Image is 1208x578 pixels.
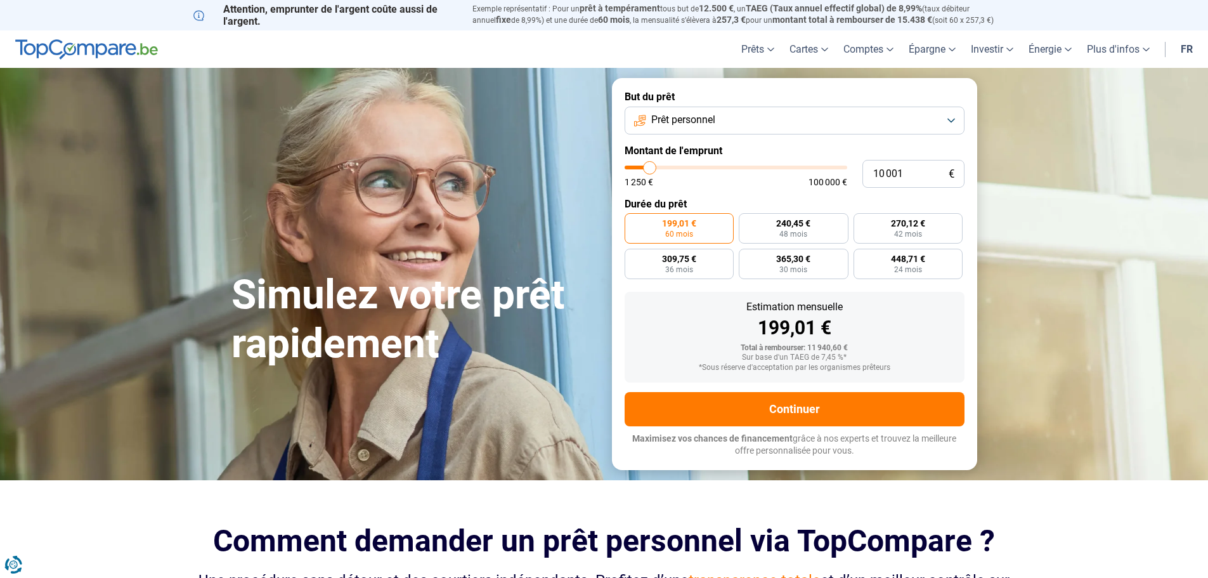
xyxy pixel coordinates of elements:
[746,3,922,13] span: TAEG (Taux annuel effectif global) de 8,99%
[772,15,932,25] span: montant total à rembourser de 15.438 €
[598,15,630,25] span: 60 mois
[894,230,922,238] span: 42 mois
[635,302,954,312] div: Estimation mensuelle
[901,30,963,68] a: Épargne
[662,254,696,263] span: 309,75 €
[625,433,964,457] p: grâce à nos experts et trouvez la meilleure offre personnalisée pour vous.
[625,91,964,103] label: But du prêt
[651,113,715,127] span: Prêt personnel
[894,266,922,273] span: 24 mois
[496,15,511,25] span: fixe
[699,3,734,13] span: 12.500 €
[193,523,1015,558] h2: Comment demander un prêt personnel via TopCompare ?
[625,392,964,426] button: Continuer
[580,3,660,13] span: prêt à tempérament
[231,271,597,369] h1: Simulez votre prêt rapidement
[717,15,746,25] span: 257,3 €
[891,254,925,263] span: 448,71 €
[963,30,1021,68] a: Investir
[625,145,964,157] label: Montant de l'emprunt
[625,198,964,210] label: Durée du prêt
[632,433,793,443] span: Maximisez vos chances de financement
[472,3,1015,26] p: Exemple représentatif : Pour un tous but de , un (taux débiteur annuel de 8,99%) et une durée de ...
[779,266,807,273] span: 30 mois
[949,169,954,180] span: €
[779,230,807,238] span: 48 mois
[662,219,696,228] span: 199,01 €
[776,254,810,263] span: 365,30 €
[635,319,954,338] div: 199,01 €
[665,230,693,238] span: 60 mois
[1021,30,1079,68] a: Énergie
[1079,30,1157,68] a: Plus d'infos
[193,3,457,27] p: Attention, emprunter de l'argent coûte aussi de l'argent.
[635,364,954,372] div: *Sous réserve d'acceptation par les organismes prêteurs
[782,30,836,68] a: Cartes
[635,344,954,353] div: Total à rembourser: 11 940,60 €
[776,219,810,228] span: 240,45 €
[665,266,693,273] span: 36 mois
[734,30,782,68] a: Prêts
[836,30,901,68] a: Comptes
[15,39,158,60] img: TopCompare
[635,353,954,362] div: Sur base d'un TAEG de 7,45 %*
[625,178,653,187] span: 1 250 €
[625,107,964,135] button: Prêt personnel
[1173,30,1200,68] a: fr
[891,219,925,228] span: 270,12 €
[809,178,847,187] span: 100 000 €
